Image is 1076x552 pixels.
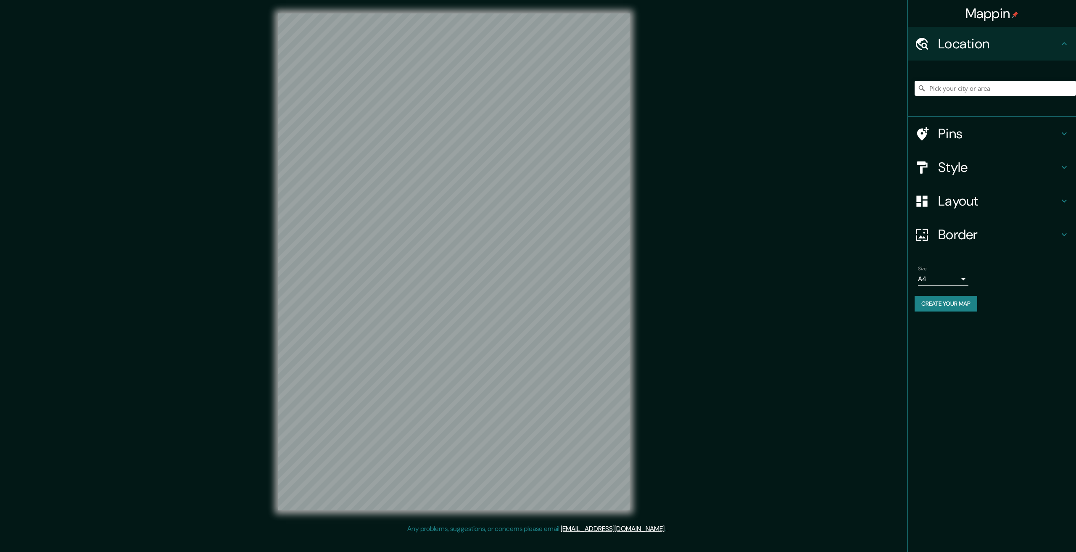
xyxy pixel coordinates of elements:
button: Create your map [915,296,977,312]
div: . [666,524,667,534]
input: Pick your city or area [915,81,1076,96]
h4: Location [938,35,1059,52]
div: Layout [908,184,1076,218]
p: Any problems, suggestions, or concerns please email . [407,524,666,534]
h4: Border [938,226,1059,243]
label: Size [918,265,927,272]
div: Pins [908,117,1076,151]
div: Style [908,151,1076,184]
div: Location [908,27,1076,61]
h4: Pins [938,125,1059,142]
div: A4 [918,272,968,286]
h4: Mappin [965,5,1019,22]
canvas: Map [278,13,630,510]
a: [EMAIL_ADDRESS][DOMAIN_NAME] [561,524,665,533]
div: . [667,524,669,534]
div: Border [908,218,1076,251]
h4: Layout [938,193,1059,209]
h4: Style [938,159,1059,176]
img: pin-icon.png [1012,11,1018,18]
